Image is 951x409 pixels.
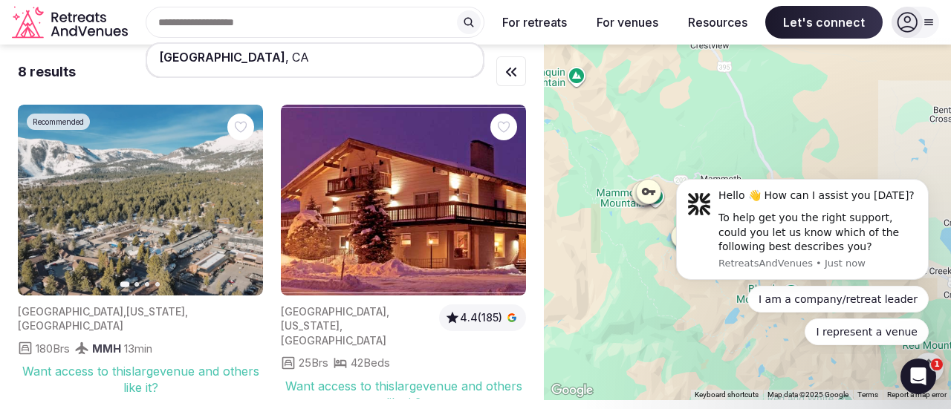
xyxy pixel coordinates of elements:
[289,50,309,65] span: CA
[18,363,263,396] div: Want access to this large venue and others like it?
[351,355,390,370] span: 42 Beds
[857,390,878,399] a: Terms (opens in new tab)
[340,319,343,332] span: ,
[147,44,483,71] div: ,
[585,6,670,39] button: For venues
[386,305,389,318] span: ,
[145,282,149,287] button: Go to slide 3
[124,341,152,356] span: 13 min
[18,305,123,318] span: [GEOGRAPHIC_DATA]
[900,359,936,394] iframe: Intercom live chat
[155,282,160,287] button: Go to slide 4
[18,319,123,332] span: [GEOGRAPHIC_DATA]
[120,281,130,287] button: Go to slide 1
[548,381,597,400] img: Google
[767,390,848,399] span: Map data ©2025 Google
[18,62,76,81] div: 8 results
[27,114,90,130] div: Recommended
[281,319,340,332] span: [US_STATE]
[695,390,759,400] button: Keyboard shortcuts
[676,6,759,39] button: Resources
[123,305,126,318] span: ,
[126,305,185,318] span: [US_STATE]
[159,50,285,65] span: [GEOGRAPHIC_DATA]
[185,305,188,318] span: ,
[12,6,131,39] a: Visit the homepage
[12,6,131,39] svg: Retreats and Venues company logo
[490,6,579,39] button: For retreats
[33,117,84,127] span: Recommended
[92,341,121,356] span: MMH
[548,381,597,400] a: Open this area in Google Maps (opens a new window)
[445,310,520,325] button: 4.4(185)
[654,167,951,354] iframe: Intercom notifications message
[765,6,883,39] span: Let's connect
[887,390,947,399] a: Report a map error
[36,341,70,356] span: 180 Brs
[281,334,386,347] span: [GEOGRAPHIC_DATA]
[281,305,386,318] span: [GEOGRAPHIC_DATA]
[931,359,943,370] span: 1
[18,105,263,295] img: Featured image for venue
[299,355,328,370] span: 25 Brs
[460,310,502,325] span: 4.4 (185)
[134,282,139,287] button: Go to slide 2
[281,105,526,295] img: Featured image for venue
